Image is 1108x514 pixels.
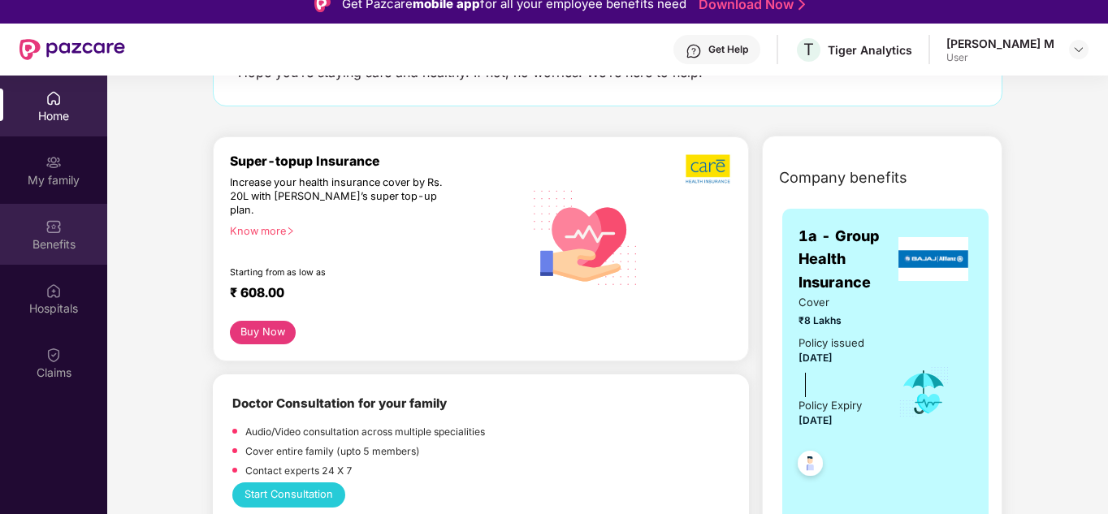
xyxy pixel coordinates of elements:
img: icon [898,365,950,419]
div: Get Help [708,43,748,56]
div: Increase your health insurance cover by Rs. 20L with [PERSON_NAME]’s super top-up plan. [230,176,452,218]
img: New Pazcare Logo [19,39,125,60]
div: Super-topup Insurance [230,153,523,169]
span: Cover [799,294,875,311]
img: svg+xml;base64,PHN2ZyB3aWR0aD0iMjAiIGhlaWdodD0iMjAiIHZpZXdCb3g9IjAgMCAyMCAyMCIgZmlsbD0ibm9uZSIgeG... [45,154,62,171]
img: svg+xml;base64,PHN2ZyBpZD0iSGVscC0zMngzMiIgeG1sbnM9Imh0dHA6Ly93d3cudzMub3JnLzIwMDAvc3ZnIiB3aWR0aD... [686,43,702,59]
div: Policy Expiry [799,397,862,414]
p: Audio/Video consultation across multiple specialities [245,424,485,439]
div: User [946,51,1054,64]
img: svg+xml;base64,PHN2ZyB4bWxucz0iaHR0cDovL3d3dy53My5vcmcvMjAwMC9zdmciIHdpZHRoPSI0OC45NDMiIGhlaWdodD... [790,446,830,486]
span: [DATE] [799,414,833,426]
p: Contact experts 24 X 7 [245,463,353,478]
div: Tiger Analytics [828,42,912,58]
img: svg+xml;base64,PHN2ZyBpZD0iRHJvcGRvd24tMzJ4MzIiIHhtbG5zPSJodHRwOi8vd3d3LnczLm9yZy8yMDAwL3N2ZyIgd2... [1072,43,1085,56]
span: ₹8 Lakhs [799,313,875,328]
span: T [803,40,814,59]
img: insurerLogo [898,237,968,281]
img: svg+xml;base64,PHN2ZyBpZD0iQ2xhaW0iIHhtbG5zPSJodHRwOi8vd3d3LnczLm9yZy8yMDAwL3N2ZyIgd2lkdGg9IjIwIi... [45,347,62,363]
span: [DATE] [799,352,833,364]
button: Buy Now [230,321,296,344]
div: Know more [230,225,513,236]
button: Start Consultation [232,482,345,507]
div: ₹ 608.00 [230,285,507,305]
img: svg+xml;base64,PHN2ZyB4bWxucz0iaHR0cDovL3d3dy53My5vcmcvMjAwMC9zdmciIHhtbG5zOnhsaW5rPSJodHRwOi8vd3... [523,173,649,300]
p: Cover entire family (upto 5 members) [245,443,420,459]
span: Company benefits [779,166,907,189]
div: [PERSON_NAME] M [946,36,1054,51]
div: Policy issued [799,335,864,352]
img: svg+xml;base64,PHN2ZyBpZD0iSG9zcGl0YWxzIiB4bWxucz0iaHR0cDovL3d3dy53My5vcmcvMjAwMC9zdmciIHdpZHRoPS... [45,283,62,299]
span: 1a - Group Health Insurance [799,225,894,294]
div: Starting from as low as [230,267,454,279]
img: svg+xml;base64,PHN2ZyBpZD0iSG9tZSIgeG1sbnM9Imh0dHA6Ly93d3cudzMub3JnLzIwMDAvc3ZnIiB3aWR0aD0iMjAiIG... [45,90,62,106]
img: b5dec4f62d2307b9de63beb79f102df3.png [686,153,732,184]
span: right [286,227,295,235]
b: Doctor Consultation for your family [232,395,447,411]
img: svg+xml;base64,PHN2ZyBpZD0iQmVuZWZpdHMiIHhtbG5zPSJodHRwOi8vd3d3LnczLm9yZy8yMDAwL3N2ZyIgd2lkdGg9Ij... [45,218,62,235]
